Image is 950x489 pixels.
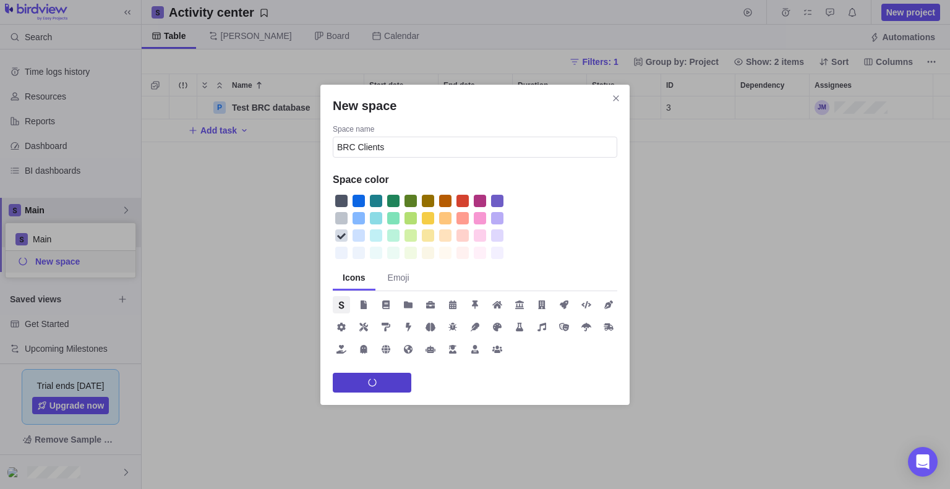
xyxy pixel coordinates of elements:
span: Emoji [388,271,409,284]
h4: Space color [333,172,617,187]
input: Space name [333,137,617,158]
div: New space [320,85,630,405]
div: Space name [333,124,617,137]
div: Open Intercom Messenger [908,447,938,477]
span: Icons [343,271,366,284]
h2: New space [333,97,617,114]
span: Close [607,90,625,107]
